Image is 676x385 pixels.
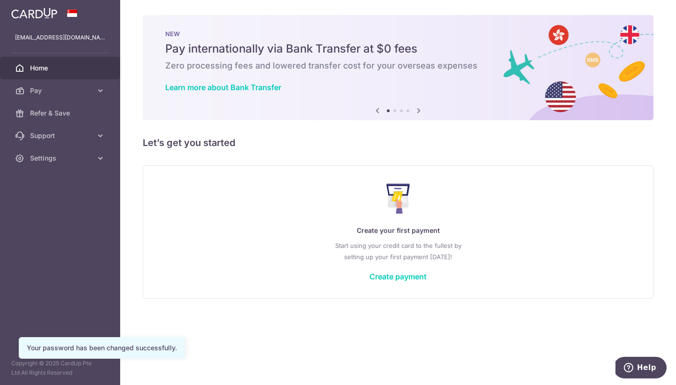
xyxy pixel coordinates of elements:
p: Start using your credit card to the fullest by setting up your first payment [DATE]! [162,240,634,262]
span: Home [30,63,92,73]
p: [EMAIL_ADDRESS][DOMAIN_NAME] [15,33,105,42]
h5: Let’s get you started [143,135,653,150]
h5: Pay internationally via Bank Transfer at $0 fees [165,41,631,56]
p: NEW [165,30,631,38]
iframe: Opens a widget where you can find more information [615,357,667,380]
span: Settings [30,154,92,163]
span: Refer & Save [30,108,92,118]
div: Your password has been changed successfully. [27,343,177,353]
span: Support [30,131,92,140]
img: CardUp [11,8,57,19]
a: Create payment [369,272,427,281]
p: Create your first payment [162,225,634,236]
a: Learn more about Bank Transfer [165,83,281,92]
h6: Zero processing fees and lowered transfer cost for your overseas expenses [165,60,631,71]
img: Make Payment [386,184,410,214]
span: Pay [30,86,92,95]
img: Bank transfer banner [143,15,653,120]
